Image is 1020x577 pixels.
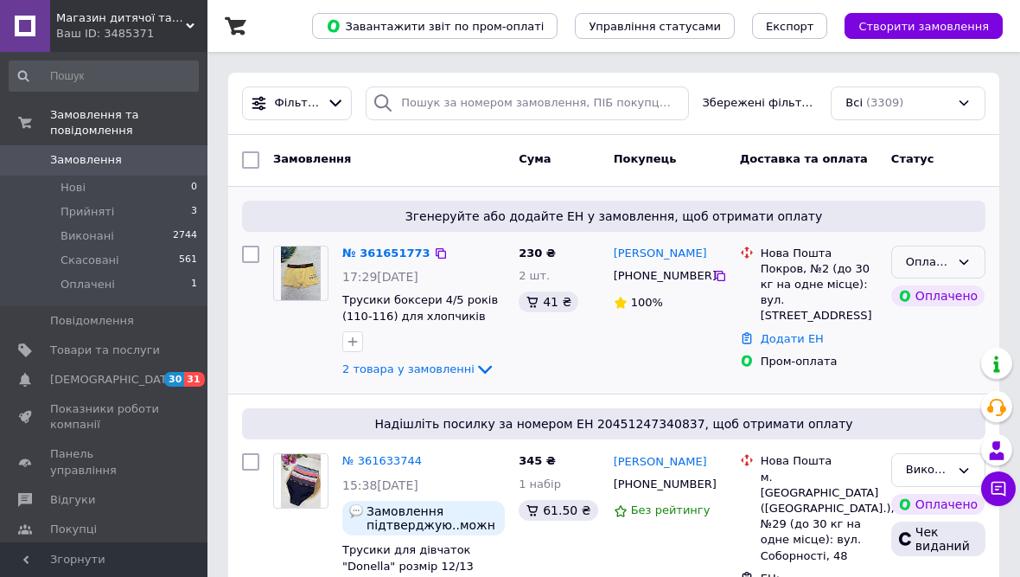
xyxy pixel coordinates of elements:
[191,277,197,292] span: 1
[275,95,320,112] span: Фільтри
[614,454,707,471] a: [PERSON_NAME]
[50,152,122,168] span: Замовлення
[519,247,556,260] span: 230 ₴
[50,401,160,433] span: Показники роботи компанії
[981,471,1016,506] button: Чат з покупцем
[366,87,688,120] input: Пошук за номером замовлення, ПІБ покупця, номером телефону, Email, номером накладної
[610,265,713,287] div: [PHONE_NUMBER]
[519,500,597,521] div: 61.50 ₴
[50,492,95,508] span: Відгуки
[367,504,498,532] span: Замовлення підтверджую..можна не телефонувати
[50,343,160,358] span: Товари та послуги
[312,13,558,39] button: Завантажити звіт по пром-оплаті
[61,204,114,220] span: Прийняті
[50,313,134,329] span: Повідомлення
[61,228,114,244] span: Виконані
[631,296,663,309] span: 100%
[50,372,178,388] span: [DEMOGRAPHIC_DATA]
[519,478,561,490] span: 1 набір
[164,372,184,387] span: 30
[342,362,475,375] span: 2 товара у замовленні
[50,107,207,138] span: Замовлення та повідомлення
[891,152,934,165] span: Статус
[740,152,868,165] span: Доставка та оплата
[858,20,989,33] span: Створити замовлення
[56,26,207,42] div: Ваш ID: 3485371
[519,152,551,165] span: Cума
[906,461,950,479] div: Виконано
[827,19,1003,32] a: Створити замовлення
[191,204,197,220] span: 3
[519,454,556,467] span: 345 ₴
[614,152,677,165] span: Покупець
[761,453,877,469] div: Нова Пошта
[173,228,197,244] span: 2744
[281,247,322,300] img: Фото товару
[614,246,707,262] a: [PERSON_NAME]
[519,292,578,312] div: 41 ₴
[906,253,950,272] div: Оплачено
[191,180,197,196] span: 0
[273,453,328,509] a: Фото товару
[703,95,818,112] span: Збережені фільтри:
[342,362,495,375] a: 2 товара у замовленні
[184,372,204,387] span: 31
[891,285,985,306] div: Оплачено
[761,470,877,564] div: м. [GEOGRAPHIC_DATA] ([GEOGRAPHIC_DATA].), №29 (до 30 кг на одне місце): вул. Соборності, 48
[342,478,418,492] span: 15:38[DATE]
[61,277,115,292] span: Оплачені
[342,247,430,260] a: № 361651773
[752,13,828,39] button: Експорт
[273,152,351,165] span: Замовлення
[9,61,199,92] input: Пошук
[761,246,877,261] div: Нова Пошта
[61,253,119,268] span: Скасовані
[891,522,985,556] div: Чек виданий
[342,293,498,338] a: Трусики боксери 4/5 років (110-116) для хлопчиків "Donella" Жовтий
[249,208,979,225] span: Згенеруйте або додайте ЕН у замовлення, щоб отримати оплату
[761,332,824,345] a: Додати ЕН
[342,270,418,284] span: 17:29[DATE]
[610,473,713,496] div: [PHONE_NUMBER]
[342,454,422,467] a: № 361633744
[766,20,814,33] span: Експорт
[50,446,160,478] span: Панель управління
[179,253,197,268] span: 561
[273,246,328,301] a: Фото товару
[575,13,735,39] button: Управління статусами
[519,269,550,282] span: 2 шт.
[249,415,979,433] span: Надішліть посилку за номером ЕН 20451247340837, щоб отримати оплату
[589,20,721,33] span: Управління статусами
[281,454,322,508] img: Фото товару
[891,494,985,515] div: Оплачено
[631,503,711,516] span: Без рейтингу
[326,18,544,34] span: Завантажити звіт по пром-оплаті
[761,354,877,369] div: Пром-оплата
[866,96,903,109] span: (3309)
[845,95,863,112] span: Всі
[56,10,186,26] span: Магазин дитячої та дорослої білизни "Носоч`ОК"
[50,522,97,537] span: Покупці
[845,13,1003,39] button: Створити замовлення
[61,180,86,196] span: Нові
[761,261,877,324] div: Покров, №2 (до 30 кг на одне місце): вул. [STREET_ADDRESS]
[349,504,363,518] img: :speech_balloon:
